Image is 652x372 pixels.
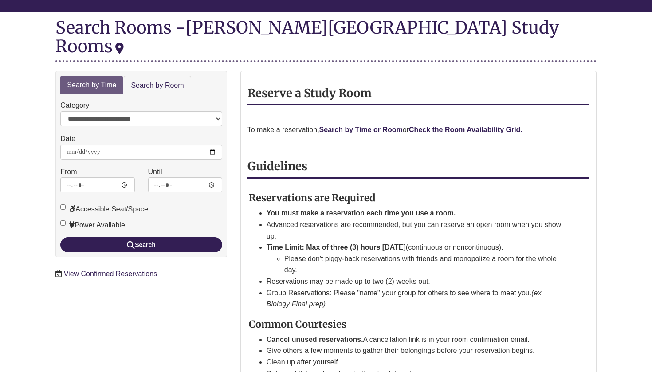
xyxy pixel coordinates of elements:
[60,166,77,178] label: From
[267,243,406,251] strong: Time Limit: Max of three (3) hours [DATE]
[267,219,568,242] li: Advanced reservations are recommended, but you can reserve an open room when you show up.
[284,253,568,276] li: Please don't piggy-back reservations with friends and monopolize a room for the whole day.
[267,242,568,276] li: (continuous or noncontinuous).
[148,166,162,178] label: Until
[267,276,568,287] li: Reservations may be made up to two (2) weeks out.
[247,124,589,136] p: To make a reservation, or
[267,356,568,368] li: Clean up after yourself.
[60,220,66,226] input: Power Available
[267,334,568,345] li: A cancellation link is in your room confirmation email.
[55,17,559,57] div: [PERSON_NAME][GEOGRAPHIC_DATA] Study Rooms
[267,345,568,356] li: Give others a few moments to gather their belongings before your reservation begins.
[60,76,123,95] a: Search by Time
[267,209,456,217] strong: You must make a reservation each time you use a room.
[249,318,346,330] strong: Common Courtesies
[64,270,157,278] a: View Confirmed Reservations
[409,126,522,133] a: Check the Room Availability Grid.
[60,100,89,111] label: Category
[60,204,66,210] input: Accessible Seat/Space
[60,219,125,231] label: Power Available
[124,76,191,96] a: Search by Room
[60,133,75,145] label: Date
[267,287,568,310] li: Group Reservations: Please "name" your group for others to see where to meet you.
[247,159,307,173] strong: Guidelines
[60,237,222,252] button: Search
[247,86,372,100] strong: Reserve a Study Room
[267,336,363,343] strong: Cancel unused reservations.
[55,18,597,62] div: Search Rooms -
[60,204,148,215] label: Accessible Seat/Space
[249,192,376,204] strong: Reservations are Required
[319,126,403,133] a: Search by Time or Room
